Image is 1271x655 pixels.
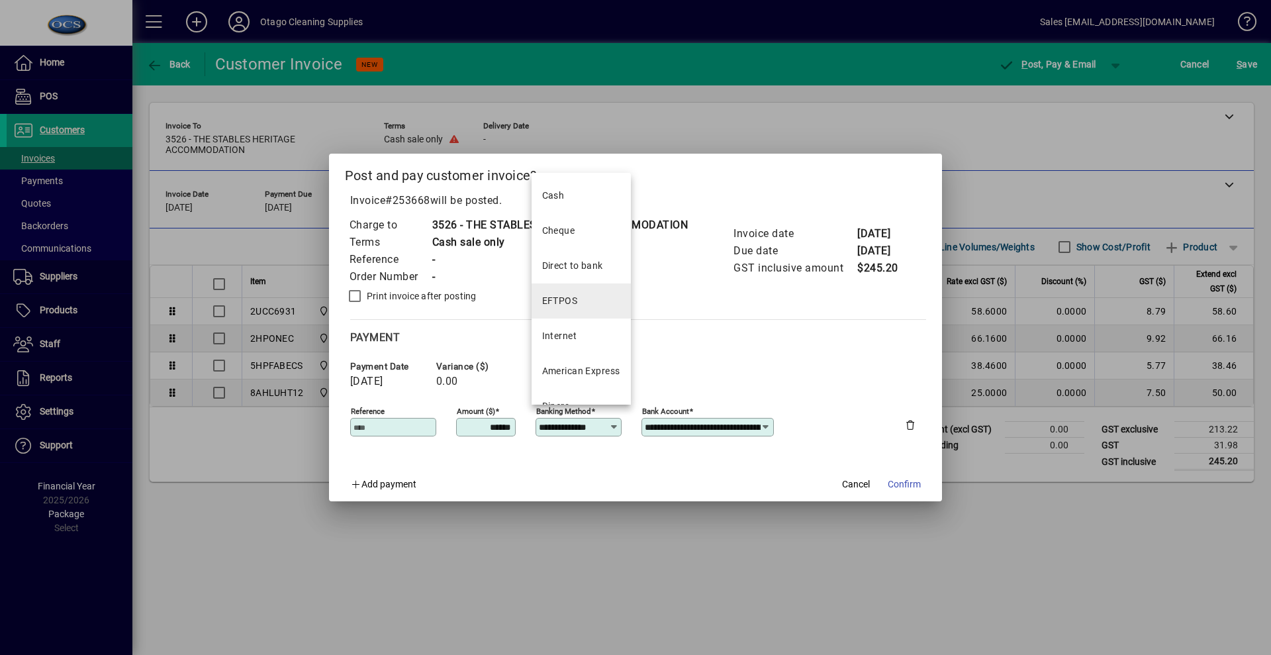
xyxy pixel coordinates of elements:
[733,225,857,242] td: Invoice date
[532,354,631,389] mat-option: American Express
[532,283,631,319] mat-option: EFTPOS
[835,472,877,496] button: Cancel
[542,224,575,238] div: Cheque
[542,329,577,343] div: Internet
[349,251,432,268] td: Reference
[345,193,927,209] p: Invoice will be posted .
[364,289,477,303] label: Print invoice after posting
[857,225,910,242] td: [DATE]
[542,399,570,413] div: Diners
[733,260,857,277] td: GST inclusive amount
[542,294,578,308] div: EFTPOS
[345,472,422,496] button: Add payment
[457,407,495,416] mat-label: Amount ($)
[361,479,416,489] span: Add payment
[351,407,385,416] mat-label: Reference
[350,376,383,387] span: [DATE]
[532,389,631,424] mat-option: Diners
[857,242,910,260] td: [DATE]
[432,234,688,251] td: Cash sale only
[888,478,921,491] span: Confirm
[542,189,565,203] div: Cash
[532,319,631,354] mat-option: Internet
[857,260,910,277] td: $245.20
[532,178,631,213] mat-option: Cash
[733,242,857,260] td: Due date
[882,472,926,496] button: Confirm
[349,234,432,251] td: Terms
[532,213,631,248] mat-option: Cheque
[349,268,432,285] td: Order Number
[842,478,870,491] span: Cancel
[432,217,688,234] td: 3526 - THE STABLES HERITAGE ACCOMMODATION
[436,376,458,387] span: 0.00
[436,362,516,372] span: Variance ($)
[432,268,688,285] td: -
[350,362,430,372] span: Payment date
[542,364,620,378] div: American Express
[329,154,943,192] h2: Post and pay customer invoice?
[350,331,400,344] span: Payment
[432,251,688,268] td: -
[349,217,432,234] td: Charge to
[385,194,430,207] span: #253668
[532,248,631,283] mat-option: Direct to bank
[642,407,689,416] mat-label: Bank Account
[536,407,591,416] mat-label: Banking method
[542,259,603,273] div: Direct to bank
